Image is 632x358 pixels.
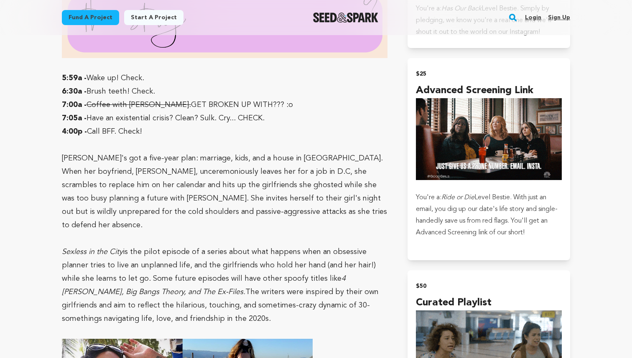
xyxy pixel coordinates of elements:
button: $25 Advanced Screening Link You're a:Ride or DieLevel Bestie. With just an email, you dig up our ... [408,58,570,260]
h2: $25 [416,68,562,80]
strong: 6:30a - [62,88,87,95]
p: [PERSON_NAME]'s got a five-year plan: marriage, kids, and a house in [GEOGRAPHIC_DATA]. When her ... [62,152,387,232]
span: Call BFF. Check! [87,128,142,135]
span: Brush teeth! Check. [87,88,155,95]
a: Sign up [548,11,570,24]
a: Fund a project [62,10,119,25]
p: You're a: Level Bestie. With just an email, you dig up our date's life story and single-handedly ... [416,192,562,239]
img: Seed&Spark Logo Dark Mode [313,13,379,23]
a: Seed&Spark Homepage [313,13,379,23]
h2: $50 [416,280,562,292]
span: Wake up! Check. [87,74,144,82]
a: Start a project [124,10,183,25]
h4: Curated Playlist [416,295,562,310]
strong: 5:59a - [62,74,87,82]
span: Have an existential crisis? Clean? Sulk. Cry... CHECK. [87,114,265,122]
strong: 7:00a - [62,101,87,109]
img: 1693989427-good%20girls%20%281%29.gif [416,98,562,180]
strong: 7:05a - [62,114,87,122]
h4: Advanced Screening Link [416,83,562,98]
em: Ride or Die [441,194,474,201]
span: GET BROKEN UP WITH??? :o [191,101,293,109]
s: Coffee with [PERSON_NAME]. [87,101,191,109]
strong: 4:00p - [62,128,87,135]
em: 4 [PERSON_NAME], Big Bangs Theory, and The Ex-Files. [62,275,346,296]
a: Login [525,11,541,24]
p: is the pilot episode of a series about what happens when an obsessive planner tries to live an un... [62,245,387,325]
em: Sexless in the City [62,248,123,256]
